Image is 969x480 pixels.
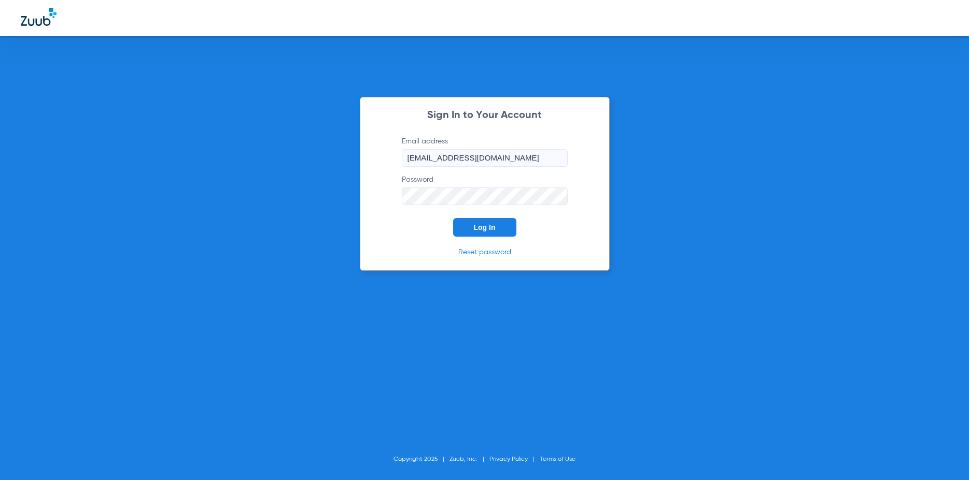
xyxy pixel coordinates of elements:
[402,136,568,167] label: Email address
[21,8,57,26] img: Zuub Logo
[386,110,583,121] h2: Sign In to Your Account
[402,187,568,205] input: Password
[394,454,450,464] li: Copyright 2025
[489,456,528,462] a: Privacy Policy
[474,223,496,231] span: Log In
[540,456,575,462] a: Terms of Use
[402,174,568,205] label: Password
[402,149,568,167] input: Email address
[458,249,511,256] a: Reset password
[453,218,516,237] button: Log In
[450,454,489,464] li: Zuub, Inc.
